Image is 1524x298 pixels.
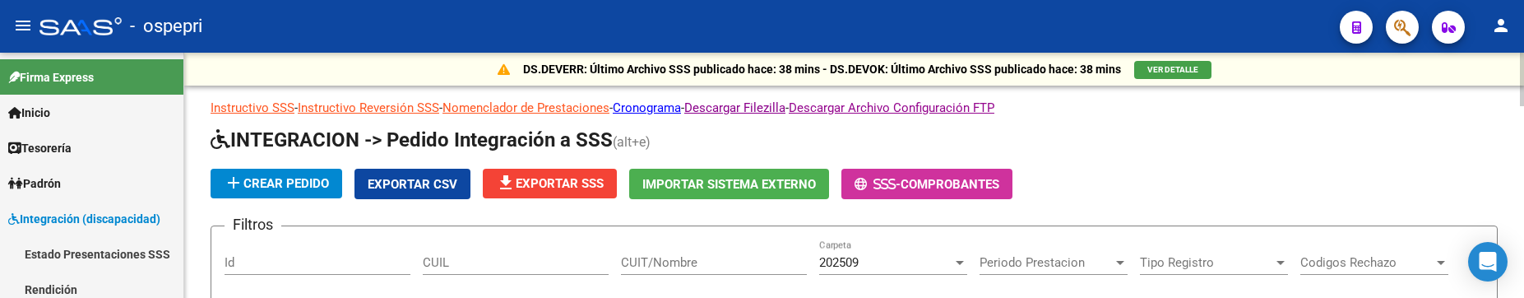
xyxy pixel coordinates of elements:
a: Nomenclador de Prestaciones [442,100,609,115]
span: VER DETALLE [1147,65,1198,74]
mat-icon: person [1491,16,1511,35]
span: Tesorería [8,139,72,157]
a: Instructivo Reversión SSS [298,100,439,115]
span: Integración (discapacidad) [8,210,160,228]
span: Exportar SSS [496,176,604,191]
button: Exportar CSV [354,169,470,199]
p: - - - - - [211,99,1498,117]
mat-icon: file_download [496,173,516,193]
h3: Filtros [225,213,281,236]
p: DS.DEVERR: Último Archivo SSS publicado hace: 38 mins - DS.DEVOK: Último Archivo SSS publicado ha... [523,60,1121,78]
span: Firma Express [8,68,94,86]
span: INTEGRACION -> Pedido Integración a SSS [211,128,613,151]
span: Codigos Rechazo [1300,255,1434,270]
span: Tipo Registro [1140,255,1273,270]
div: Open Intercom Messenger [1468,242,1508,282]
button: VER DETALLE [1134,61,1211,79]
a: Instructivo SSS [211,100,294,115]
span: Importar Sistema Externo [642,177,816,192]
button: Importar Sistema Externo [629,169,829,199]
span: Periodo Prestacion [980,255,1113,270]
mat-icon: add [224,173,243,193]
button: Crear Pedido [211,169,342,198]
button: Exportar SSS [483,169,617,198]
span: Padrón [8,175,61,193]
span: (alt+e) [613,134,651,150]
span: - [855,177,901,192]
a: Descargar Filezilla [684,100,785,115]
span: - ospepri [130,8,202,44]
span: Crear Pedido [224,176,329,191]
button: -Comprobantes [841,169,1012,199]
span: 202509 [819,255,859,270]
mat-icon: menu [13,16,33,35]
a: Descargar Archivo Configuración FTP [789,100,994,115]
span: Inicio [8,104,50,122]
span: Comprobantes [901,177,999,192]
span: Exportar CSV [368,177,457,192]
a: Cronograma [613,100,681,115]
